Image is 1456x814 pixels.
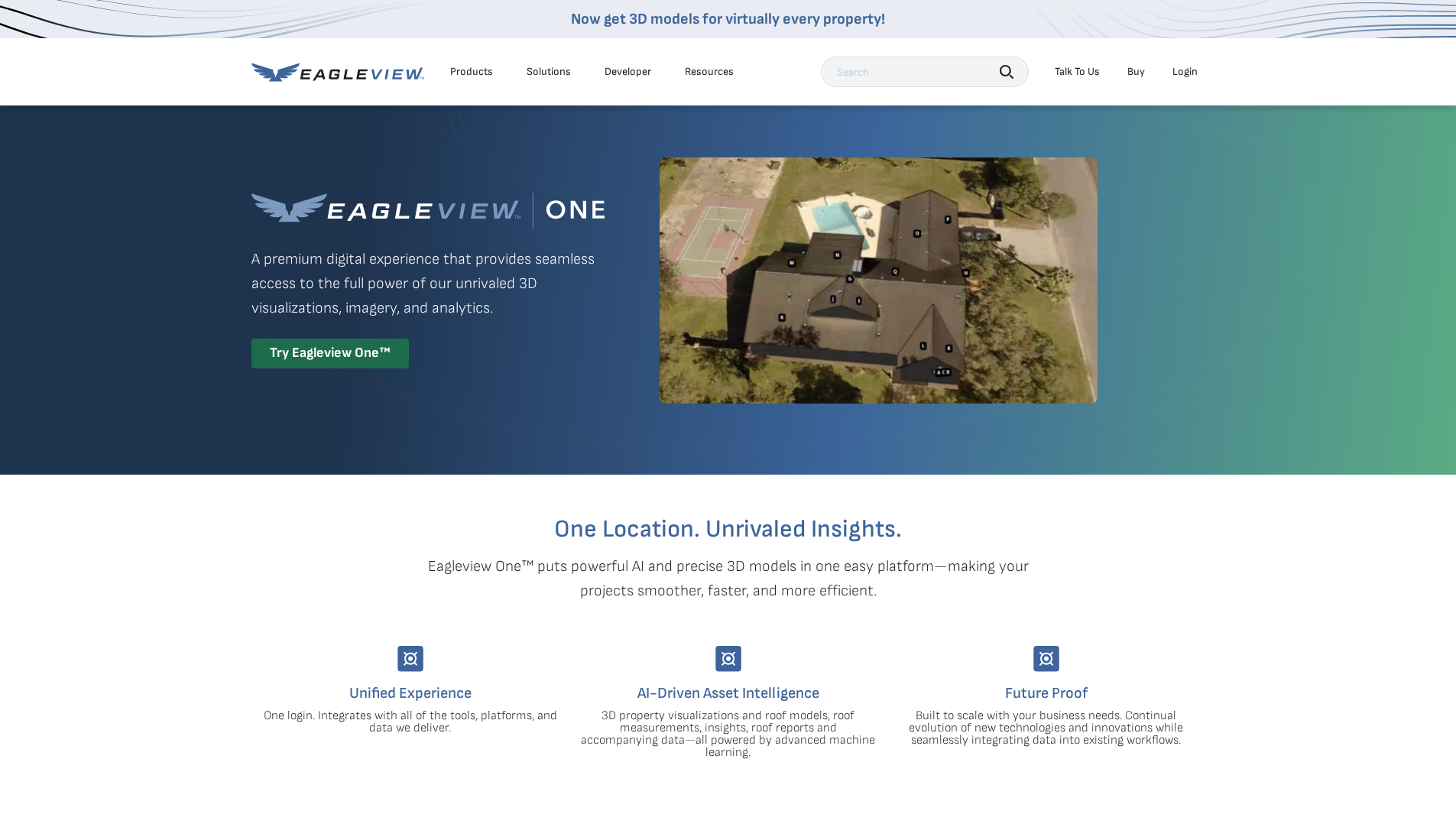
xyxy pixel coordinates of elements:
img: Group-9744.svg [397,646,423,672]
img: Eagleview One™ [251,193,605,229]
div: Resources [685,65,734,79]
p: A premium digital experience that provides seamless access to the full power of our unrivaled 3D ... [251,247,605,320]
input: Search [821,57,1029,87]
a: Now get 3D models for virtually every property! [571,10,885,28]
h4: AI-Driven Asset Intelligence [581,681,876,705]
div: Solutions [527,65,571,79]
a: Buy [1127,65,1145,79]
img: Group-9744.svg [715,646,741,672]
p: Built to scale with your business needs. Continual evolution of new technologies and innovations ... [899,710,1194,747]
p: 3D property visualizations and roof models, roof measurements, insights, roof reports and accompa... [581,710,876,759]
div: Try Eagleview One™ [251,339,409,368]
h4: Future Proof [899,681,1194,705]
h4: Unified Experience [263,681,558,705]
h2: One Location. Unrivaled Insights. [263,517,1194,542]
div: Talk To Us [1055,65,1100,79]
a: Developer [605,65,651,79]
p: Eagleview One™ puts powerful AI and precise 3D models in one easy platform—making your projects s... [401,554,1056,603]
div: Login [1172,65,1198,79]
div: Products [450,65,493,79]
img: Group-9744.svg [1033,646,1059,672]
p: One login. Integrates with all of the tools, platforms, and data we deliver. [263,710,558,735]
